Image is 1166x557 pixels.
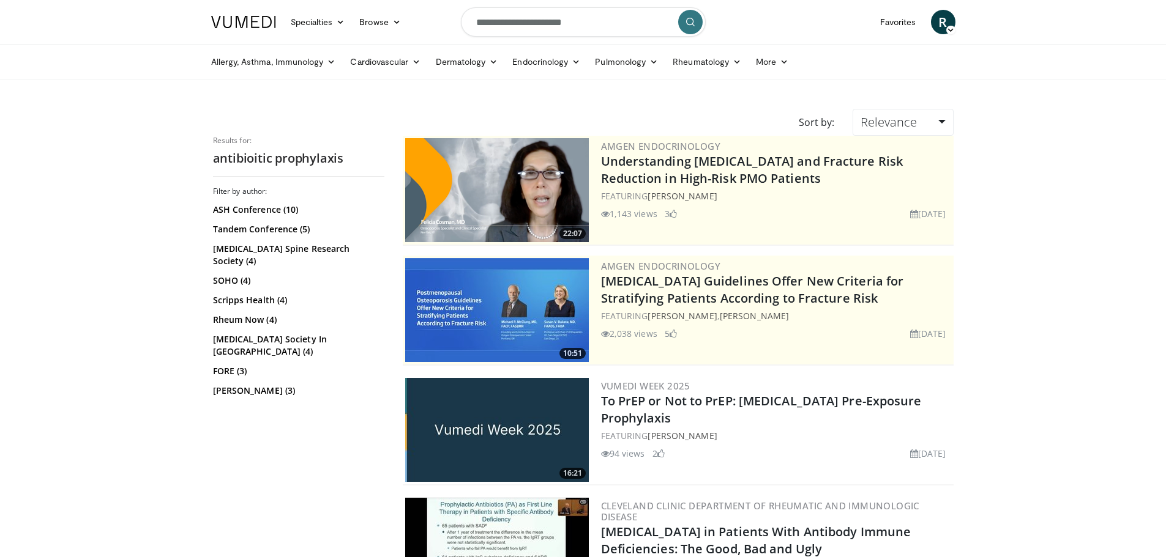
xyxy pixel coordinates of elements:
li: 3 [665,207,677,220]
a: Favorites [873,10,924,34]
a: Endocrinology [505,50,588,74]
a: Allergy, Asthma, Immunology [204,50,343,74]
h2: antibioitic prophylaxis [213,150,384,166]
li: 1,143 views [601,207,657,220]
a: FORE (3) [213,365,381,377]
a: [PERSON_NAME] (3) [213,385,381,397]
a: Amgen Endocrinology [601,140,721,152]
div: Sort by: [790,109,843,136]
p: Results for: [213,136,384,146]
li: 94 views [601,447,645,460]
a: [MEDICAL_DATA] Society In [GEOGRAPHIC_DATA] (4) [213,333,381,358]
span: Relevance [861,114,917,130]
a: [MEDICAL_DATA] in Patients With Antibody Immune Deficiencies: The Good, Bad and Ugly [601,523,911,557]
li: [DATE] [910,327,946,340]
img: adb1a9ce-fc27-437f-b820-c6ab825aae3d.jpg.300x170_q85_crop-smart_upscale.jpg [405,378,589,482]
a: [PERSON_NAME] [648,190,717,202]
span: 16:21 [559,468,586,479]
a: To PrEP or Not to PrEP: [MEDICAL_DATA] Pre-Exposure Prophylaxis [601,393,922,426]
a: [MEDICAL_DATA] Guidelines Offer New Criteria for Stratifying Patients According to Fracture Risk [601,273,904,306]
a: Vumedi Week 2025 [601,380,690,392]
a: Cleveland Clinic Department of Rheumatic and Immunologic Disease [601,500,919,523]
a: ASH Conference (10) [213,204,381,216]
a: R [931,10,955,34]
a: Specialties [283,10,353,34]
a: Understanding [MEDICAL_DATA] and Fracture Risk Reduction in High-Risk PMO Patients [601,153,903,186]
a: [PERSON_NAME] [648,430,717,441]
div: FEATURING [601,429,951,442]
a: [PERSON_NAME] [720,310,789,322]
a: Dermatology [428,50,506,74]
img: VuMedi Logo [211,16,276,28]
a: 16:21 [405,378,589,482]
li: 2 [652,447,665,460]
a: Pulmonology [588,50,665,74]
a: Tandem Conference (5) [213,223,381,235]
a: Relevance [853,109,953,136]
div: FEATURING , [601,309,951,322]
a: Rheum Now (4) [213,314,381,326]
a: 22:07 [405,138,589,242]
a: Scripps Health (4) [213,294,381,306]
li: 2,038 views [601,327,657,340]
img: 7b525459-078d-43af-84f9-5c25155c8fbb.png.300x170_q85_crop-smart_upscale.jpg [405,258,589,362]
h3: Filter by author: [213,186,384,196]
span: 10:51 [559,348,586,359]
a: Rheumatology [665,50,749,74]
a: [PERSON_NAME] [648,310,717,322]
a: Cardiovascular [343,50,428,74]
a: SOHO (4) [213,275,381,287]
input: Search topics, interventions [461,7,706,37]
li: [DATE] [910,447,946,460]
a: 10:51 [405,258,589,362]
a: [MEDICAL_DATA] Spine Research Society (4) [213,243,381,267]
a: More [749,50,796,74]
span: 22:07 [559,228,586,239]
div: FEATURING [601,190,951,202]
a: Browse [352,10,408,34]
li: 5 [665,327,677,340]
li: [DATE] [910,207,946,220]
img: c9a25db3-4db0-49e1-a46f-17b5c91d58a1.png.300x170_q85_crop-smart_upscale.png [405,138,589,242]
a: Amgen Endocrinology [601,260,721,272]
